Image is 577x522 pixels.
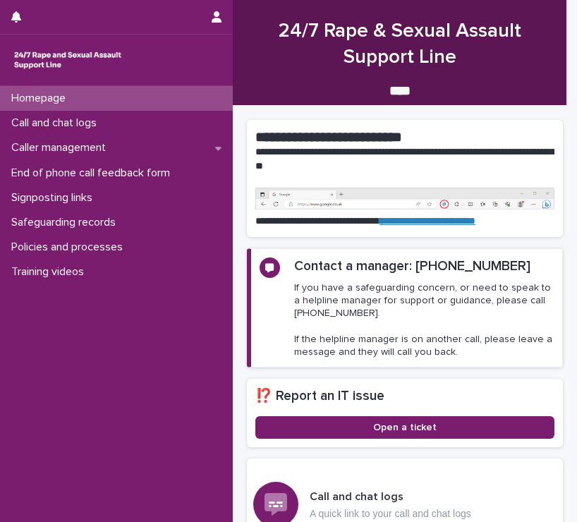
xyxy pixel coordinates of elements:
span: Open a ticket [373,423,437,432]
img: https%3A%2F%2Fcdn.document360.io%2F0deca9d6-0dac-4e56-9e8f-8d9979bfce0e%2FImages%2FDocumentation%... [255,188,554,210]
p: Homepage [6,92,77,105]
img: rhQMoQhaT3yELyF149Cw [11,46,124,74]
p: Caller management [6,141,117,154]
p: A quick link to your call and chat logs [310,508,471,520]
h2: Contact a manager: [PHONE_NUMBER] [294,257,530,276]
h1: 24/7 Rape & Sexual Assault Support Line [247,18,552,71]
h2: ⁉️ Report an IT issue [255,387,554,406]
p: If you have a safeguarding concern, or need to speak to a helpline manager for support or guidanc... [294,281,554,358]
p: Policies and processes [6,241,134,254]
p: Training videos [6,265,95,279]
p: Signposting links [6,191,104,205]
h3: Call and chat logs [310,490,471,504]
a: Open a ticket [255,416,554,439]
p: Safeguarding records [6,216,127,229]
p: End of phone call feedback form [6,166,181,180]
p: Call and chat logs [6,116,108,130]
